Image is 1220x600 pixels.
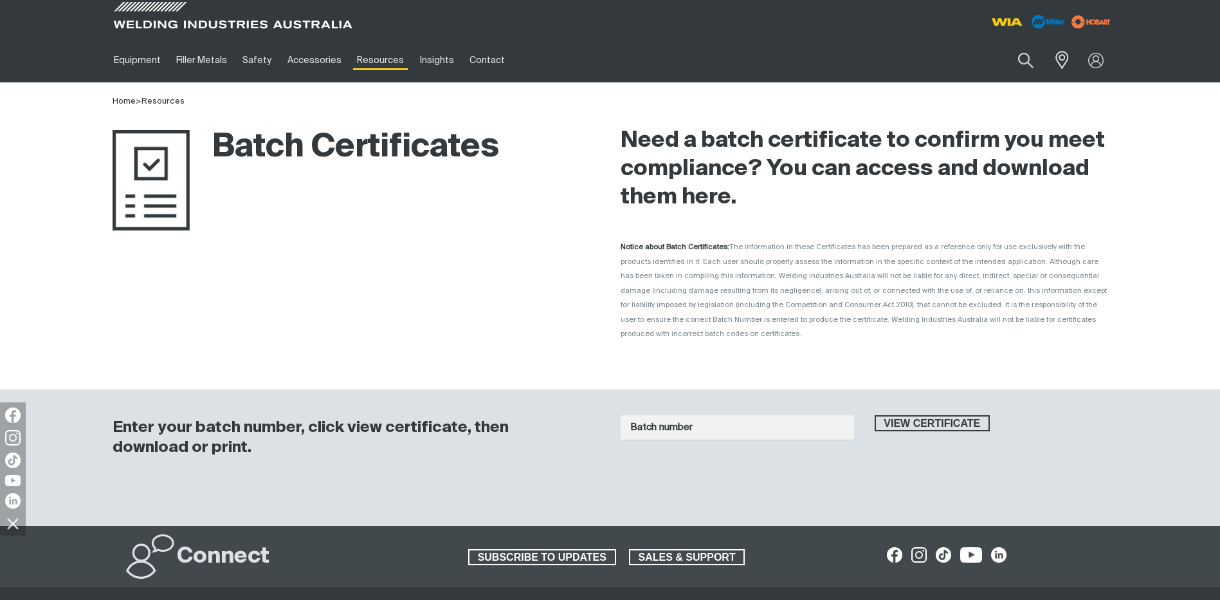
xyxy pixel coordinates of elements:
[1068,12,1115,32] img: miller
[168,38,235,82] a: Filler Metals
[876,415,989,432] span: View certificate
[875,415,990,432] button: View certificate
[469,549,615,566] span: SUBSCRIBE TO UPDATES
[113,418,587,458] h3: Enter your batch number, click view certificate, then download or print.
[280,38,349,82] a: Accessories
[141,97,185,106] a: Resources
[630,549,744,566] span: SALES & SUPPORT
[5,408,21,423] img: Facebook
[987,45,1047,75] input: Product name or item number...
[5,493,21,509] img: LinkedIn
[621,243,1107,337] span: The information in these Certificates has been prepared as a reference only for use exclusively w...
[177,543,269,571] h2: Connect
[412,38,461,82] a: Insights
[113,127,499,169] h1: Batch Certificates
[106,38,862,82] nav: Main
[349,38,412,82] a: Resources
[629,549,745,566] a: SALES & SUPPORT
[235,38,279,82] a: Safety
[1004,45,1048,75] button: Search products
[462,38,513,82] a: Contact
[136,97,141,106] span: >
[2,512,24,534] img: hide socials
[5,453,21,468] img: TikTok
[113,97,136,106] a: Home
[106,38,168,82] a: Equipment
[621,243,729,250] strong: Notice about Batch Certificates:
[5,430,21,445] img: Instagram
[621,127,1108,212] h2: Need a batch certificate to confirm you meet compliance? You can access and download them here.
[5,475,21,486] img: YouTube
[468,549,616,566] a: SUBSCRIBE TO UPDATES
